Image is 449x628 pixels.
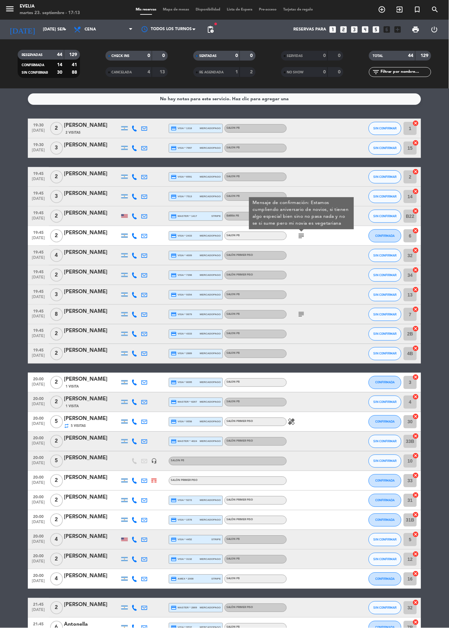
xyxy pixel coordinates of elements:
span: CONFIRMADA [376,420,395,424]
i: add_box [394,25,402,34]
span: SENTADAS [199,54,217,58]
strong: 44 [57,52,62,57]
span: [DATE] [30,334,47,342]
i: cancel [413,512,419,518]
button: SIN CONFIRMAR [369,533,401,546]
span: [DATE] [30,442,47,449]
span: visa * 2889 [171,351,192,357]
span: SALON PB [226,234,240,237]
span: [DATE] [30,216,47,224]
span: CANCELADA [111,71,132,74]
div: Evelia [20,3,80,10]
span: 1 Visita [66,384,79,390]
span: 19:45 [30,209,47,216]
div: [PERSON_NAME] [64,288,120,296]
span: SALON PB [226,401,240,403]
span: 20:00 [30,532,47,540]
span: 2 [50,494,63,507]
span: Cena [85,27,96,32]
i: credit_card [171,272,177,278]
span: mercadopago [200,293,221,297]
strong: 88 [72,70,79,75]
span: 2 [50,210,63,223]
span: SALON PB [226,333,240,335]
button: menu [5,4,15,16]
strong: 129 [421,53,430,58]
strong: 30 [57,70,62,75]
i: add_circle_outline [378,6,386,13]
span: CONFIRMADA [376,577,395,581]
div: [PERSON_NAME] [64,121,120,130]
strong: 14 [57,63,62,67]
span: SIN CONFIRMAR [374,273,397,277]
span: mercadopago [200,146,221,150]
strong: 2 [250,70,254,74]
span: SALÓN PRIMER PISO [171,479,198,482]
div: [PERSON_NAME] [64,454,120,463]
strong: 0 [147,53,150,58]
i: cancel [413,413,419,420]
i: cancel [413,208,419,214]
span: mercadopago [200,518,221,522]
div: [PERSON_NAME] [64,375,120,384]
span: mercadopago [200,352,221,356]
span: [DATE] [30,295,47,302]
span: SALÓN PRIMER PISO [226,499,253,502]
span: SALON PB [226,175,240,178]
span: SIN CONFIRMAR [374,606,397,610]
div: LOG OUT [425,20,444,39]
i: cancel [413,453,419,459]
i: cancel [413,227,419,234]
span: SALÓN PRIMER PISO [226,254,253,257]
span: mercadopago [200,420,221,424]
img: Cross Selling [151,479,157,483]
span: mercadopago [200,312,221,316]
span: SIN CONFIRMAR [374,459,397,463]
i: credit_card [171,331,177,337]
button: SIN CONFIRMAR [369,396,401,409]
span: SIN CONFIRMAR [374,214,397,218]
span: master * 6267 [171,399,197,405]
span: mercadopago [200,498,221,503]
span: 5 [50,455,63,468]
span: 2 [50,328,63,341]
i: credit_card [171,351,177,357]
span: mercadopago [200,234,221,238]
span: master * 4024 [171,439,197,445]
span: stripe [211,214,221,218]
strong: 0 [338,70,342,74]
span: 3 [50,142,63,155]
i: cancel [413,472,419,479]
div: [PERSON_NAME] [64,141,120,149]
span: CONFIRMADA [376,518,395,522]
i: credit_card [171,399,177,405]
i: search [431,6,439,13]
strong: 129 [69,52,79,57]
span: SALÓN PRIMER PISO [226,274,253,276]
span: SALON PB [226,352,240,355]
div: [PERSON_NAME] [64,474,120,482]
strong: 44 [408,53,414,58]
span: [DATE] [30,461,47,469]
span: visa * 7513 [171,194,192,200]
span: visa * 7997 [171,145,192,151]
span: 2 [50,269,63,282]
i: credit_card [171,174,177,180]
span: [DATE] [30,177,47,184]
i: looks_4 [361,25,370,34]
span: BARRA PB [226,215,239,217]
span: SIN CONFIRMAR [374,195,397,198]
i: power_settings_new [431,26,439,33]
span: visa * 5272 [171,498,192,504]
span: [DATE] [30,197,47,204]
span: visa * 9979 [171,312,192,317]
span: SALON PB [226,146,240,149]
div: [PERSON_NAME] [64,434,120,443]
span: CONFIRMADA [376,479,395,483]
span: 2 [50,435,63,448]
i: cancel [413,247,419,254]
span: mercadopago [200,332,221,336]
span: SIN CONFIRMAR [374,146,397,150]
span: master * 1417 [171,213,197,219]
button: SIN CONFIRMAR [369,190,401,203]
